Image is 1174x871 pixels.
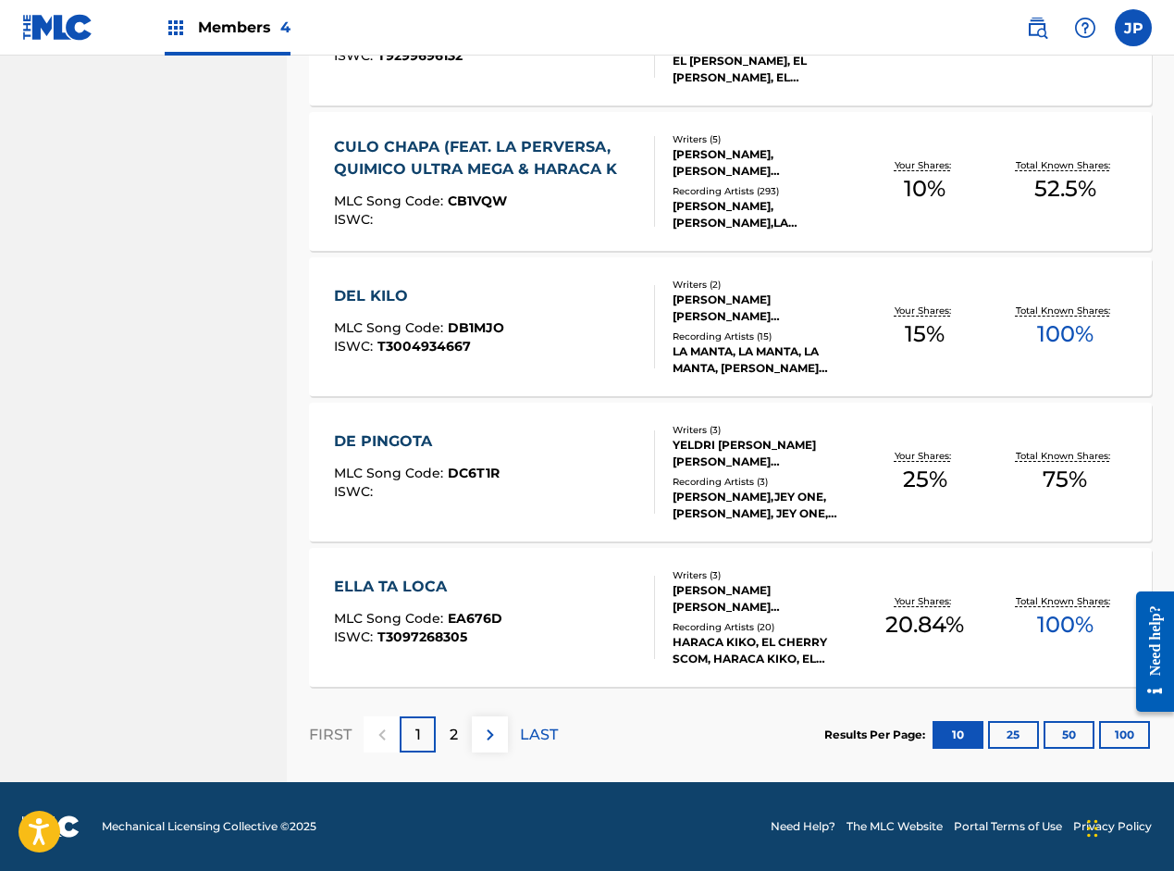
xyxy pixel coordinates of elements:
span: ISWC : [334,338,377,355]
div: CULO CHAPA (FEAT. LA PERVERSA, QUIMICO ULTRA MEGA & HARACA K [334,136,638,180]
div: DE PINGOTA [334,430,500,453]
span: 25 % [903,463,947,496]
button: 100 [1099,721,1150,749]
span: MLC Song Code : [334,193,448,209]
div: [PERSON_NAME], [PERSON_NAME],LA PERVERSA,QUIMICO ULTRA MEGA,HARACA KIKO, [PERSON_NAME], [PERSON_N... [673,198,855,231]
img: right [479,724,501,746]
p: Total Known Shares: [1016,449,1115,463]
p: Your Shares: [895,449,956,463]
div: [PERSON_NAME] [PERSON_NAME] [PERSON_NAME] [673,292,855,325]
span: ISWC : [334,628,377,645]
a: The MLC Website [847,818,943,835]
div: EL [PERSON_NAME], EL [PERSON_NAME], EL [PERSON_NAME], EL [PERSON_NAME], [GEOGRAPHIC_DATA][PERSON_... [673,53,855,86]
a: CULO CHAPA (FEAT. LA PERVERSA, QUIMICO ULTRA MEGA & HARACA KMLC Song Code:CB1VQWISWC:Writers (5)[... [309,112,1152,251]
p: Total Known Shares: [1016,158,1115,172]
span: 52.5 % [1034,172,1096,205]
div: Drag [1087,801,1098,856]
span: 20.84 % [885,608,964,641]
span: DB1MJO [448,319,504,336]
div: Writers ( 5 ) [673,132,855,146]
a: Need Help? [771,818,835,835]
a: ELLA TA LOCAMLC Song Code:EA676DISWC:T3097268305Writers (3)[PERSON_NAME] [PERSON_NAME] [PERSON_NA... [309,548,1152,687]
img: MLC Logo [22,14,93,41]
button: 25 [988,721,1039,749]
div: Writers ( 2 ) [673,278,855,292]
span: MLC Song Code : [334,610,448,627]
a: Public Search [1019,9,1056,46]
span: 4 [280,19,290,36]
p: FIRST [309,724,352,746]
p: Your Shares: [895,158,956,172]
div: Writers ( 3 ) [673,423,855,437]
img: Top Rightsholders [165,17,187,39]
button: 10 [933,721,983,749]
div: Recording Artists ( 15 ) [673,330,855,343]
div: Help [1067,9,1104,46]
button: 50 [1044,721,1094,749]
p: Total Known Shares: [1016,594,1115,608]
div: [PERSON_NAME],JEY ONE, [PERSON_NAME], JEY ONE, YAISEL LM,LA GREÑA,JEY ONE [673,489,855,522]
iframe: Chat Widget [1081,782,1174,871]
span: T3097268305 [377,628,467,645]
div: ELLA TA LOCA [334,576,502,598]
span: 75 % [1043,463,1087,496]
span: Mechanical Licensing Collective © 2025 [102,818,316,835]
p: 1 [415,724,421,746]
div: User Menu [1115,9,1152,46]
img: help [1074,17,1096,39]
div: Recording Artists ( 3 ) [673,475,855,489]
a: DE PINGOTAMLC Song Code:DC6T1RISWC:Writers (3)YELDRI [PERSON_NAME] [PERSON_NAME] [PERSON_NAME] [P... [309,403,1152,541]
div: Recording Artists ( 293 ) [673,184,855,198]
a: Portal Terms of Use [954,818,1062,835]
span: 10 % [904,172,945,205]
div: Recording Artists ( 20 ) [673,620,855,634]
img: search [1026,17,1048,39]
iframe: Resource Center [1122,577,1174,726]
span: ISWC : [334,483,377,500]
span: 15 % [905,317,945,351]
img: logo [22,815,80,838]
p: Total Known Shares: [1016,304,1115,317]
div: [PERSON_NAME], [PERSON_NAME] [PERSON_NAME], [PERSON_NAME] [PERSON_NAME] [PERSON_NAME] [PERSON_NAM... [673,146,855,180]
div: DEL KILO [334,285,504,307]
a: Privacy Policy [1073,818,1152,835]
span: DC6T1R [448,465,500,481]
a: DEL KILOMLC Song Code:DB1MJOISWC:T3004934667Writers (2)[PERSON_NAME] [PERSON_NAME] [PERSON_NAME]R... [309,257,1152,396]
span: ISWC : [334,47,377,64]
p: LAST [520,724,558,746]
span: EA676D [448,610,502,627]
span: 100 % [1037,317,1094,351]
p: Your Shares: [895,304,956,317]
div: [PERSON_NAME] [PERSON_NAME] [PERSON_NAME] [PERSON_NAME], [PERSON_NAME] [PERSON_NAME] [673,582,855,616]
span: 100 % [1037,608,1094,641]
span: T9299696132 [377,47,463,64]
div: HARACA KIKO, EL CHERRY SCOM, HARACA KIKO, EL CHERRY SCOM, EL CHERRY SCOM,HARACA KIKO, EL CHERRY S... [673,634,855,667]
p: 2 [450,724,458,746]
div: YELDRI [PERSON_NAME] [PERSON_NAME] [PERSON_NAME] [PERSON_NAME], [PERSON_NAME] [PERSON_NAME] [673,437,855,470]
span: T3004934667 [377,338,471,355]
span: MLC Song Code : [334,319,448,336]
span: CB1VQW [448,193,507,209]
div: LA MANTA, LA MANTA, LA MANTA, [PERSON_NAME] [PERSON_NAME], LA MANTA, LA MANTA [673,343,855,377]
div: Writers ( 3 ) [673,568,855,582]
span: MLC Song Code : [334,465,448,481]
p: Results Per Page: [824,727,930,743]
p: Your Shares: [895,594,956,608]
span: ISWC : [334,211,377,228]
span: Members [198,17,290,38]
